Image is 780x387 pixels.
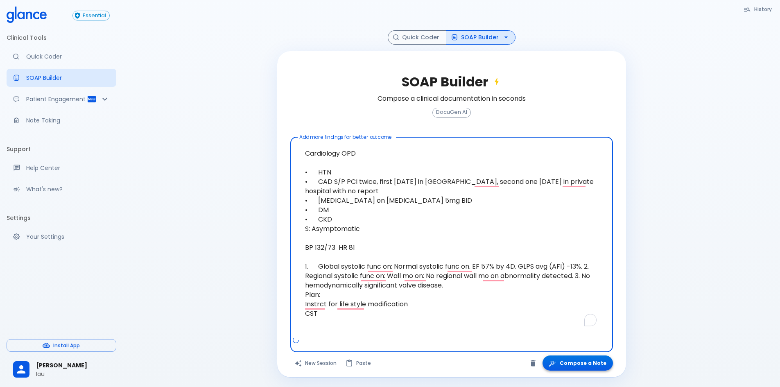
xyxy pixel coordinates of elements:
[7,159,116,177] a: Get help from our support team
[7,180,116,198] div: Recent updates and feature releases
[7,111,116,129] a: Advanced note-taking
[36,361,110,370] span: [PERSON_NAME]
[290,355,341,371] button: Clears all inputs and results.
[7,355,116,384] div: [PERSON_NAME]Iau
[739,3,777,15] button: History
[36,370,110,378] p: Iau
[388,30,446,45] button: Quick Coder
[72,11,110,20] button: Essential
[446,30,515,45] button: SOAP Builder
[7,48,116,66] a: Moramiz: Find ICD10AM codes instantly
[7,228,116,246] a: Manage your settings
[26,116,110,124] p: Note Taking
[7,208,116,228] li: Settings
[7,139,116,159] li: Support
[7,69,116,87] a: Docugen: Compose a clinical documentation in seconds
[26,95,87,103] p: Patient Engagement
[26,164,110,172] p: Help Center
[7,28,116,48] li: Clinical Tools
[433,109,470,115] span: DocuGen AI
[341,355,376,371] button: Paste from clipboard
[402,74,502,90] h2: SOAP Builder
[79,13,109,19] span: Essential
[72,11,116,20] a: Click to view or change your subscription
[26,185,110,193] p: What's new?
[527,357,539,369] button: Clear
[26,233,110,241] p: Your Settings
[26,74,110,82] p: SOAP Builder
[378,93,526,104] h6: Compose a clinical documentation in seconds
[7,339,116,352] button: Install App
[543,355,613,371] button: Compose a Note
[26,52,110,61] p: Quick Coder
[7,90,116,108] div: Patient Reports & Referrals
[296,140,607,336] textarea: To enrich screen reader interactions, please activate Accessibility in Grammarly extension settings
